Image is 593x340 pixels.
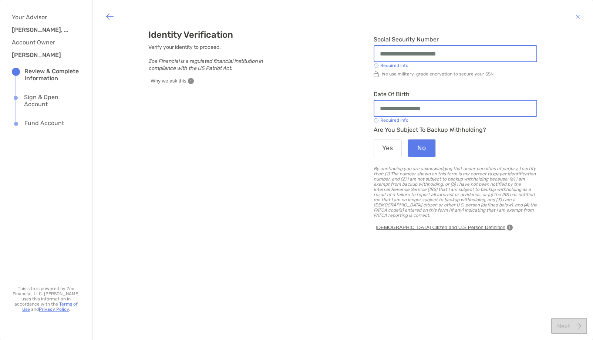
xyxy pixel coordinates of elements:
button: Why we ask this [148,77,196,85]
img: info icon [374,63,379,68]
p: This site is powered by Zoe Financial, LLC. [PERSON_NAME] uses this information in accordance wit... [12,286,80,312]
div: Review & Complete Information [24,68,80,82]
img: button icon [105,12,114,21]
i: Zoe Financial is a regulated financial institution in compliance with the US Patriot Act. [148,58,263,71]
h3: [PERSON_NAME] [12,51,71,58]
img: icon lock [374,71,379,77]
div: Fund Account [24,119,64,128]
p: By continuing you are acknowledging that under penalties of perjury, I certify that: (1) The numb... [374,166,537,218]
button: Yes [374,139,402,157]
span: Social Security Number [374,36,537,43]
button: No [408,139,436,157]
h4: Account Owner [12,39,75,46]
span: [DEMOGRAPHIC_DATA] Citizen and U.S Person Definition [376,224,506,231]
img: info icon [374,118,379,123]
img: button icon [576,12,580,21]
h3: Identity Verification [148,30,274,40]
button: [DEMOGRAPHIC_DATA] Citizen and U.S Person Definition [374,224,515,231]
label: Are you subject to backup withholding? [374,124,486,133]
span: Why we ask this [151,78,186,84]
input: Social Security Number [374,51,536,57]
a: Privacy Policy [39,307,69,312]
h4: Your Advisor [12,14,75,21]
div: Required Info [374,63,408,68]
p: Verify your identity to proceed. [148,44,274,72]
span: We use military-grade encryption to secure your SSN. [382,71,495,77]
div: Sign & Open Account [24,94,80,108]
h3: [PERSON_NAME], CFP®, CIMA, CEPA [12,26,71,33]
input: Date of Birth [374,105,536,112]
div: Required Info [374,118,408,123]
span: Date of Birth [374,91,537,98]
